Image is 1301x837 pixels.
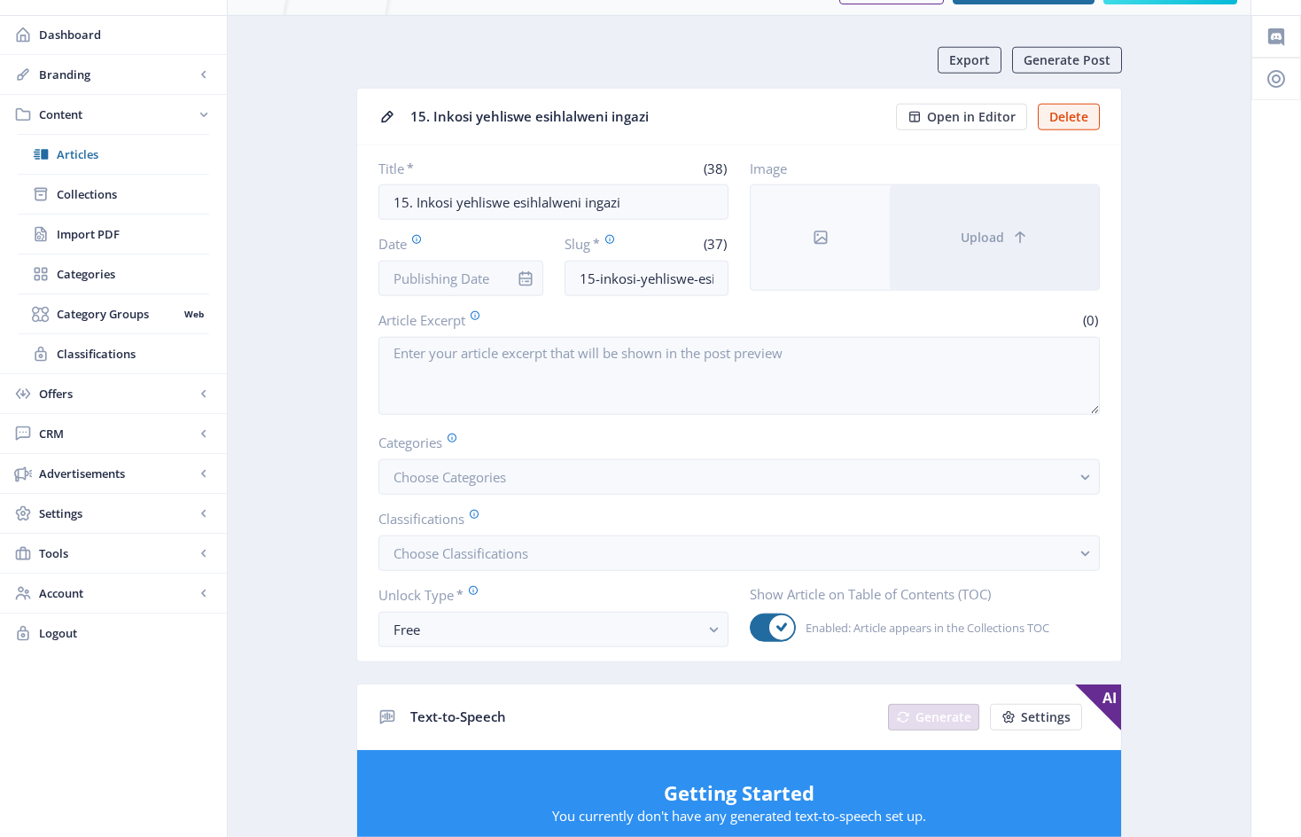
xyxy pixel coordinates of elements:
span: Upload [961,231,1004,245]
input: this-is-how-a-slug-looks-like [565,261,729,296]
span: Branding [39,66,195,83]
label: Categories [378,433,1086,452]
div: 15. Inkosi yehliswe esihlalweni ingazi [410,103,885,130]
span: Collections [57,185,209,203]
label: Title [378,160,547,177]
span: Advertisements [39,465,195,482]
span: (0) [1080,311,1100,329]
label: Classifications [378,509,1086,528]
label: Show Article on Table of Contents (TOC) [750,585,1086,603]
button: Free [378,612,728,647]
span: Generate [915,710,971,724]
a: New page [877,704,979,731]
button: Delete [1038,104,1100,130]
span: Open in Editor [927,110,1016,124]
button: Generate Post [1012,47,1122,74]
button: Open in Editor [896,104,1027,130]
a: Import PDF [18,215,209,254]
span: Content [39,106,195,123]
button: Choose Classifications [378,536,1100,571]
input: Publishing Date [378,261,543,296]
span: Classifications [57,345,209,363]
span: Offers [39,385,195,403]
label: Image [750,160,1086,177]
span: (37) [701,235,728,253]
div: Free [393,619,699,640]
span: Enabled: Article appears in the Collections TOC [796,617,1049,638]
span: Category Groups [57,305,178,323]
span: Categories [57,265,209,283]
span: Settings [1021,710,1071,724]
nb-badge: Web [178,305,209,323]
button: Upload [890,185,1099,290]
button: Settings [990,704,1082,731]
span: Choose Categories [393,468,506,486]
label: Slug [565,234,640,254]
span: Logout [39,624,213,642]
a: Category GroupsWeb [18,294,209,333]
span: Articles [57,145,209,163]
h5: Getting Started [375,778,1103,807]
span: Dashboard [39,26,213,43]
span: Generate Post [1024,53,1110,67]
span: Settings [39,505,195,522]
a: Articles [18,135,209,174]
label: Unlock Type [378,585,714,605]
span: Import PDF [57,225,209,243]
label: Article Excerpt [378,310,732,330]
span: Text-to-Speech [410,708,506,725]
label: Date [378,234,529,254]
span: (38) [701,160,728,177]
span: Choose Classifications [393,544,528,562]
span: CRM [39,425,195,442]
a: Collections [18,175,209,214]
span: Account [39,584,195,602]
span: AI [1075,684,1121,731]
span: Tools [39,544,195,562]
button: Generate [888,704,979,731]
button: Choose Categories [378,459,1100,495]
input: Type Article Title ... [378,184,728,220]
a: Classifications [18,334,209,373]
button: Export [938,47,1001,74]
span: Export [949,53,990,67]
a: Categories [18,254,209,293]
nb-icon: info [517,270,534,287]
a: New page [979,704,1082,731]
